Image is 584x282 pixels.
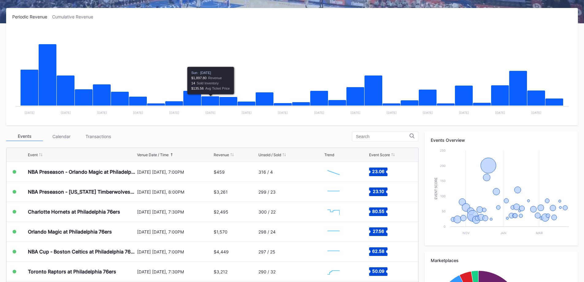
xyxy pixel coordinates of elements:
div: $4,449 [214,249,229,254]
div: [DATE] [DATE], 7:30PM [137,209,212,214]
svg: Chart title [431,147,572,239]
div: Revenue [214,153,229,157]
text: [DATE] [97,111,107,114]
div: Events Overview [431,137,572,143]
svg: Chart title [324,164,343,180]
div: 299 / 23 [258,189,276,195]
text: 200 [440,164,445,168]
div: Cumulative Revenue [52,14,98,19]
div: Charlotte Hornets at Philadelphia 76ers [28,209,120,215]
text: 80.55 [372,209,384,214]
div: 298 / 24 [258,229,276,234]
div: [DATE] [DATE], 7:30PM [137,269,212,274]
div: Periodic Revenue [12,14,52,19]
div: Calendar [43,132,80,141]
div: Event Score [369,153,390,157]
div: Trend [324,153,334,157]
text: 50.09 [372,268,384,274]
text: 23.10 [372,189,384,194]
div: $2,495 [214,209,228,214]
input: Search [356,134,410,139]
svg: Chart title [324,184,343,199]
text: 250 [440,149,445,152]
div: 297 / 25 [258,249,275,254]
div: $1,570 [214,229,227,234]
div: Orlando Magic at Philadelphia 76ers [28,229,112,235]
text: [DATE] [25,111,35,114]
div: NBA Preseason - Orlando Magic at Philadelphia 76ers [28,169,136,175]
text: [DATE] [314,111,324,114]
text: [DATE] [205,111,216,114]
text: Jan [500,231,506,235]
div: NBA Cup - Boston Celtics at Philadelphia 76ers [28,249,136,255]
text: [DATE] [242,111,252,114]
text: 0 [444,225,445,228]
div: Events [6,132,43,141]
text: [DATE] [459,111,469,114]
div: 290 / 32 [258,269,276,274]
text: 150 [440,179,445,183]
text: [DATE] [495,111,505,114]
div: 316 / 4 [258,169,273,175]
div: $459 [214,169,225,175]
div: [DATE] [DATE], 7:00PM [137,229,212,234]
svg: Chart title [324,264,343,279]
div: [DATE] [DATE], 7:00PM [137,249,212,254]
text: [DATE] [169,111,179,114]
text: [DATE] [350,111,361,114]
text: [DATE] [61,111,71,114]
div: Marketplaces [431,258,572,263]
text: 100 [440,194,445,198]
text: [DATE] [531,111,541,114]
text: Event Score [434,177,438,199]
div: $3,261 [214,189,228,195]
text: [DATE] [133,111,143,114]
div: Unsold / Sold [258,153,281,157]
text: Mar [536,231,543,235]
svg: Chart title [324,204,343,219]
text: 23.06 [372,169,384,174]
svg: Chart title [324,244,343,259]
div: [DATE] [DATE], 7:00PM [137,169,212,175]
text: [DATE] [387,111,397,114]
text: [DATE] [278,111,288,114]
text: [DATE] [423,111,433,114]
div: Transactions [80,132,116,141]
svg: Chart title [324,224,343,239]
div: Event [28,153,38,157]
text: 50 [442,209,445,213]
text: 62.58 [372,249,384,254]
div: NBA Preseason - [US_STATE] Timberwolves at Philadelphia 76ers [28,189,136,195]
text: Nov [463,231,470,235]
text: 27.56 [372,229,384,234]
div: [DATE] [DATE], 8:00PM [137,189,212,195]
div: Venue Date / Time [137,153,169,157]
svg: Chart title [12,27,572,119]
div: Toronto Raptors at Philadelphia 76ers [28,268,116,275]
div: $3,212 [214,269,227,274]
div: 300 / 22 [258,209,276,214]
